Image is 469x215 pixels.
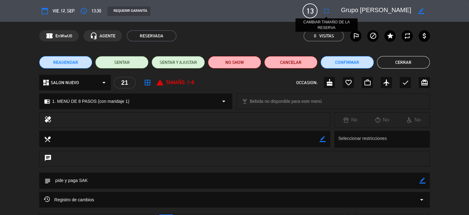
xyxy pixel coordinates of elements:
[264,56,317,69] button: Cancelar
[377,56,430,69] button: Cerrar
[366,116,398,124] div: No
[39,5,50,17] button: calendar_today
[44,154,52,163] i: chat
[401,79,409,86] i: check
[382,79,390,86] i: airplanemode_active
[44,177,51,184] i: subject
[295,18,358,32] div: CAMBIAR TAMAÑO DE LA RESERVA
[398,116,430,124] div: No
[321,56,374,69] button: Confirmar
[152,56,205,69] button: SENTAR Y AJUSTAR
[296,79,317,86] span: OCCASION:
[208,56,261,69] button: NO SHOW
[95,56,148,69] button: SENTAR
[53,59,78,66] span: REAGENDAR
[42,79,50,86] i: dashboard
[369,32,377,40] i: block
[144,79,151,86] i: border_all
[55,32,72,40] span: EnWwU0
[44,196,94,203] span: Registro de cambios
[320,136,326,142] i: border_color
[314,32,316,40] span: 0
[418,8,424,14] i: border_color
[41,7,49,15] i: calendar_today
[322,7,330,15] i: fullscreen
[44,136,51,142] i: local_dining
[156,79,194,87] div: Tamaño: 1-6
[90,32,97,40] i: headset_mic
[363,79,371,86] i: work_outline
[52,98,129,105] span: 1. MENÚ DE 8 PASOS (con maridaje 1)
[319,32,334,40] em: Visitas
[39,56,92,69] button: REAGENDAR
[78,5,89,17] button: access_time
[107,7,150,16] div: REQUERIR GARANTÍA
[386,32,394,40] i: star
[352,32,359,40] i: outlined_flag
[419,178,425,184] i: border_color
[321,5,332,17] button: fullscreen
[80,7,87,15] i: access_time
[53,7,75,15] span: vie. 12, sep.
[220,98,227,105] i: arrow_drop_down
[114,77,136,88] div: 21
[51,79,79,86] span: SALON NUEVO
[44,98,50,104] i: chrome_reader_mode
[326,79,333,86] i: cake
[418,196,425,203] i: arrow_drop_down
[46,32,53,40] span: confirmation_number
[156,79,164,86] i: report_problem
[403,32,411,40] i: repeat
[127,30,176,41] span: RESERVADA
[345,79,352,86] i: favorite_border
[420,79,428,86] i: card_giftcard
[100,32,115,40] span: AGENTE
[100,79,108,86] i: arrow_drop_down
[303,3,317,18] span: 13
[420,32,428,40] i: attach_money
[242,98,247,104] i: local_bar
[250,98,321,105] span: Bebida no disponible para este menú
[335,116,366,124] div: No
[91,7,101,15] span: 13:30
[44,116,52,124] i: healing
